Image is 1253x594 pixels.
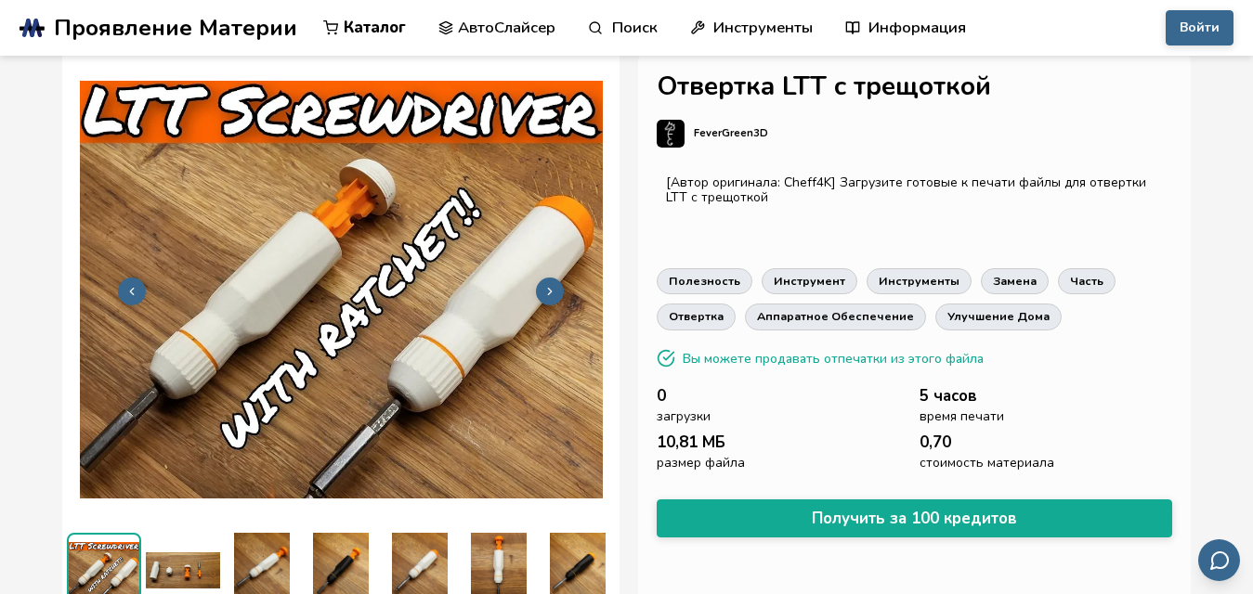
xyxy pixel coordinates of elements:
a: отвертка [657,303,736,329]
button: Войти [1166,10,1233,45]
font: инструмент [774,273,845,289]
font: Проявление Материи [54,12,297,44]
font: Вы можете продавать отпечатки из этого файла [683,350,984,368]
a: Профиль FeverGreen3DFeverGreen3D [657,120,1171,166]
font: Отвертка LTT с трещоткой [657,69,991,104]
a: инструменты [867,268,972,294]
font: Войти [1180,19,1220,36]
font: [Автор оригинала: Cheff4K] Загрузите готовые к печати файлы для отвертки LTT с трещоткой [666,174,1146,206]
font: время печати [920,407,1004,425]
font: загрузки [657,407,711,425]
a: аппаратное обеспечение [745,303,926,329]
font: Инструменты [713,17,813,38]
button: Получить за 100 кредитов [657,499,1171,537]
font: инструменты [879,273,959,289]
font: Информация [868,17,966,38]
a: замена [981,268,1049,294]
font: отвертка [669,308,724,324]
font: АвтоСлайсер [458,17,555,38]
font: улучшение дома [947,308,1050,324]
font: FeverGreen3D [694,126,768,140]
font: размер файла [657,454,745,471]
font: Получить за 100 кредитов [812,508,1017,529]
font: 10,81 МБ [657,432,725,453]
font: 0 [657,385,666,407]
a: полезность [657,268,752,294]
font: 0,70 [920,432,951,453]
font: полезность [669,273,740,289]
font: стоимость материала [920,454,1054,471]
a: инструмент [762,268,857,294]
font: 5 часов [920,385,977,407]
button: Отправить отзыв по электронной почте [1198,539,1240,581]
a: улучшение дома [935,303,1062,329]
font: Каталог [344,17,406,38]
font: Поиск [612,17,658,38]
a: часть [1058,268,1116,294]
img: Профиль FeverGreen3D [657,120,685,148]
font: замена [993,273,1037,289]
font: часть [1070,273,1103,289]
font: аппаратное обеспечение [757,308,914,324]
